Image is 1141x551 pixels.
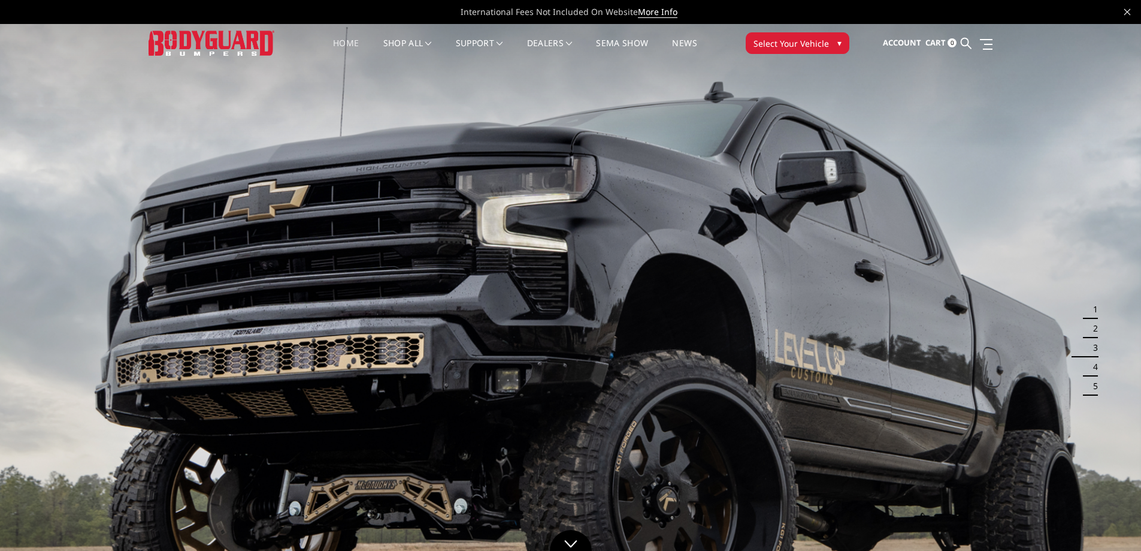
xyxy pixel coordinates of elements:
span: 0 [948,38,957,47]
a: Account [883,27,921,59]
a: News [672,39,697,62]
span: Account [883,37,921,48]
button: 1 of 5 [1086,300,1098,319]
a: Cart 0 [925,27,957,59]
a: Click to Down [550,530,592,551]
a: SEMA Show [596,39,648,62]
iframe: Chat Widget [1081,493,1141,551]
button: 3 of 5 [1086,338,1098,357]
button: 5 of 5 [1086,377,1098,396]
img: BODYGUARD BUMPERS [149,31,274,55]
a: shop all [383,39,432,62]
a: Dealers [527,39,573,62]
span: Select Your Vehicle [753,37,829,50]
button: Select Your Vehicle [746,32,849,54]
span: Cart [925,37,946,48]
button: 4 of 5 [1086,357,1098,377]
a: Support [456,39,503,62]
span: ▾ [837,37,842,49]
a: Home [333,39,359,62]
button: 2 of 5 [1086,319,1098,338]
a: More Info [638,6,677,18]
